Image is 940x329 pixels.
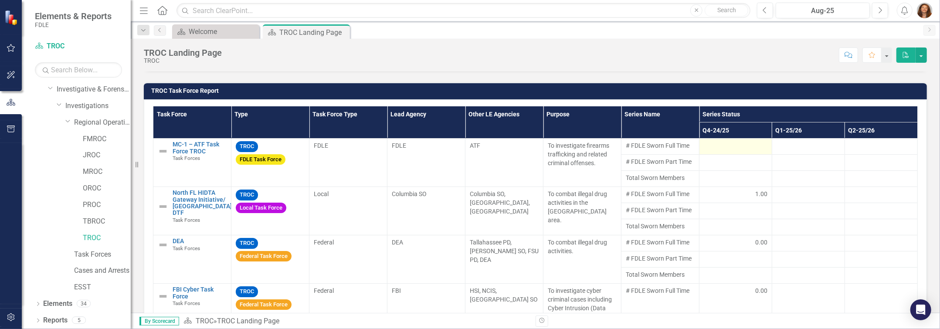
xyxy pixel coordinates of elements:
td: Double-Click to Edit [845,284,917,318]
img: Not Defined [158,201,168,212]
td: Double-Click to Edit [699,187,772,203]
td: Double-Click to Edit [465,139,543,187]
span: TROC [236,238,258,249]
td: Double-Click to Edit [772,203,845,219]
span: DEA [392,239,403,246]
span: To investigate firearms trafficking and related criminal offenses. [548,142,609,166]
a: TROC [196,317,214,325]
td: Double-Click to Edit [465,187,543,235]
span: TROC [236,141,258,152]
td: Double-Click to Edit [845,187,917,203]
h3: TROC Task Force Report [151,88,923,94]
span: 1.00 [755,190,767,198]
small: FDLE [35,21,112,28]
td: Double-Click to Edit [465,235,543,284]
td: Double-Click to Edit [699,155,772,171]
span: Columbia SO [392,190,427,197]
div: 34 [77,300,91,308]
span: Tallahassee PD, [PERSON_NAME] SO, FSU PD, DEA [470,239,539,263]
span: Task Forces [173,217,200,223]
a: Investigative & Forensic Services Command [57,85,131,95]
span: TROC [236,190,258,200]
a: OROC [83,183,131,193]
button: Search [705,4,748,17]
div: TROC [144,58,222,64]
span: FBI [392,287,401,294]
td: Double-Click to Edit [231,187,309,235]
td: Double-Click to Edit [309,235,387,284]
span: By Scorecard [139,317,179,326]
span: ATF [470,142,480,149]
td: Double-Click to Edit [543,139,621,187]
td: Double-Click to Edit [621,155,699,171]
span: To combat illegal drug activities in the [GEOGRAPHIC_DATA] area. [548,190,607,224]
span: FDLE [392,142,406,149]
span: To combat illegal drug activities. [548,239,607,254]
div: TROC Landing Page [144,48,222,58]
input: Search Below... [35,62,122,78]
input: Search ClearPoint... [176,3,750,18]
a: Welcome [174,26,257,37]
td: Double-Click to Edit [699,203,772,219]
a: Investigations [65,101,131,111]
span: 0.00 [755,286,767,295]
span: Total Sworn Members [626,222,695,231]
td: Double-Click to Edit [543,235,621,284]
span: Task Forces [173,155,200,161]
div: Aug-25 [779,6,867,16]
a: ESST [74,282,131,292]
span: # FDLE Sworn Full Time [626,141,695,150]
span: Local [314,190,329,197]
td: Double-Click to Edit Right Click for Context Menu [153,139,231,187]
span: FDLE [314,142,328,149]
td: Double-Click to Edit [621,235,699,251]
div: Open Intercom Messenger [910,299,931,320]
a: MROC [83,167,131,177]
span: # FDLE Sworn Part Time [626,157,695,166]
td: Double-Click to Edit [387,139,465,187]
td: Double-Click to Edit [621,284,699,318]
td: Double-Click to Edit [699,235,772,251]
td: Double-Click to Edit Right Click for Context Menu [153,187,231,235]
span: # FDLE Sworn Full Time [626,286,695,295]
img: Not Defined [158,146,168,156]
td: Double-Click to Edit [845,251,917,268]
button: Aug-25 [776,3,870,18]
td: Double-Click to Edit [845,155,917,171]
td: Double-Click to Edit [621,203,699,219]
span: HSI, NCIS, [GEOGRAPHIC_DATA] SO [470,287,538,303]
span: # FDLE Sworn Part Time [626,254,695,263]
td: Double-Click to Edit [699,284,772,318]
a: TROC [35,41,122,51]
span: Task Forces [173,300,200,306]
img: Not Defined [158,240,168,250]
span: Federal [314,239,334,246]
td: Double-Click to Edit [772,155,845,171]
span: Elements & Reports [35,11,112,21]
td: Double-Click to Edit Right Click for Context Menu [153,235,231,284]
img: ClearPoint Strategy [4,10,20,25]
span: # FDLE Sworn Full Time [626,238,695,247]
td: Double-Click to Edit [845,139,917,155]
a: DEA [173,238,227,244]
a: Cases and Arrests [74,266,131,276]
span: Federal Task Force [236,251,292,262]
td: Double-Click to Edit [621,251,699,268]
td: Double-Click to Edit [231,235,309,284]
span: Total Sworn Members [626,270,695,279]
td: Double-Click to Edit [772,251,845,268]
td: Double-Click to Edit [387,235,465,284]
td: Double-Click to Edit [772,284,845,318]
td: Double-Click to Edit [699,251,772,268]
a: TROC [83,233,131,243]
span: Federal [314,287,334,294]
div: Welcome [189,26,257,37]
td: Double-Click to Edit [845,235,917,251]
span: Search [717,7,736,14]
td: Double-Click to Edit [772,139,845,155]
div: TROC Landing Page [217,317,279,325]
a: FMROC [83,134,131,144]
td: Double-Click to Edit [543,187,621,235]
span: Columbia SO, [GEOGRAPHIC_DATA], [GEOGRAPHIC_DATA] [470,190,530,215]
td: Double-Click to Edit [387,187,465,235]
